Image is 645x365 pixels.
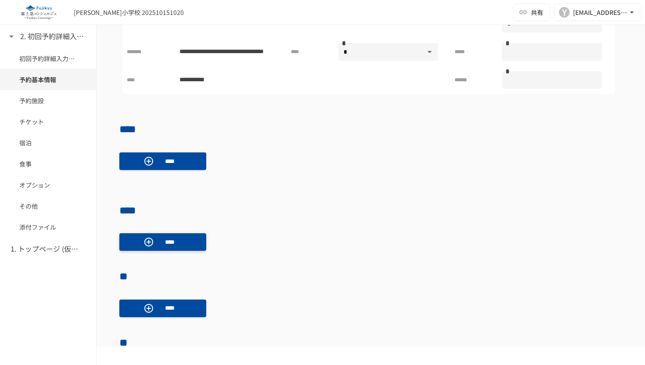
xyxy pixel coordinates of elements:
button: 共有 [513,4,550,21]
span: 食事 [19,159,77,169]
span: 初回予約詳細入力ページ [19,54,77,63]
button: Y[EMAIL_ADDRESS][DOMAIN_NAME] [554,4,641,21]
h6: 2. 初回予約詳細入力ページ [20,31,90,42]
span: 宿泊 [19,138,77,148]
div: [EMAIL_ADDRESS][DOMAIN_NAME] [573,7,627,18]
span: 添付ファイル [19,222,77,232]
span: 予約基本情報 [19,75,77,84]
span: 予約施設 [19,96,77,105]
span: その他 [19,201,77,211]
div: [PERSON_NAME]小学校 202510151020 [74,8,184,17]
span: 共有 [531,7,543,17]
span: チケット [19,117,77,126]
span: オプション [19,180,77,190]
img: eQeGXtYPV2fEKIA3pizDiVdzO5gJTl2ahLbsPaD2E4R [11,5,67,19]
div: Y [559,7,570,18]
h6: 1. トップページ (仮予約一覧) [11,243,81,255]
